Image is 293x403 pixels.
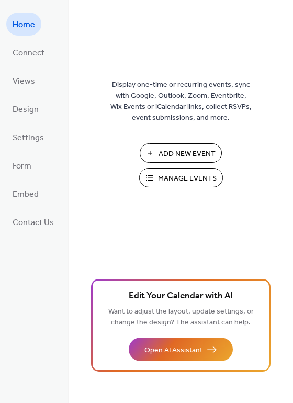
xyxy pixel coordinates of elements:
span: Display one-time or recurring events, sync with Google, Outlook, Zoom, Eventbrite, Wix Events or ... [110,80,252,124]
a: Embed [6,182,45,205]
span: Design [13,102,39,118]
a: Views [6,69,41,92]
span: Add New Event [159,149,216,160]
button: Add New Event [140,143,222,163]
a: Contact Us [6,210,60,233]
span: Connect [13,45,44,62]
span: Open AI Assistant [144,345,202,356]
a: Settings [6,126,50,149]
span: Views [13,73,35,90]
span: Want to adjust the layout, update settings, or change the design? The assistant can help. [108,305,254,330]
a: Form [6,154,38,177]
span: Form [13,158,31,175]
button: Manage Events [139,168,223,187]
span: Manage Events [158,173,217,184]
a: Design [6,97,45,120]
a: Home [6,13,41,36]
span: Edit Your Calendar with AI [129,289,233,304]
span: Embed [13,186,39,203]
span: Settings [13,130,44,147]
button: Open AI Assistant [129,338,233,361]
a: Connect [6,41,51,64]
span: Contact Us [13,215,54,231]
span: Home [13,17,35,33]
